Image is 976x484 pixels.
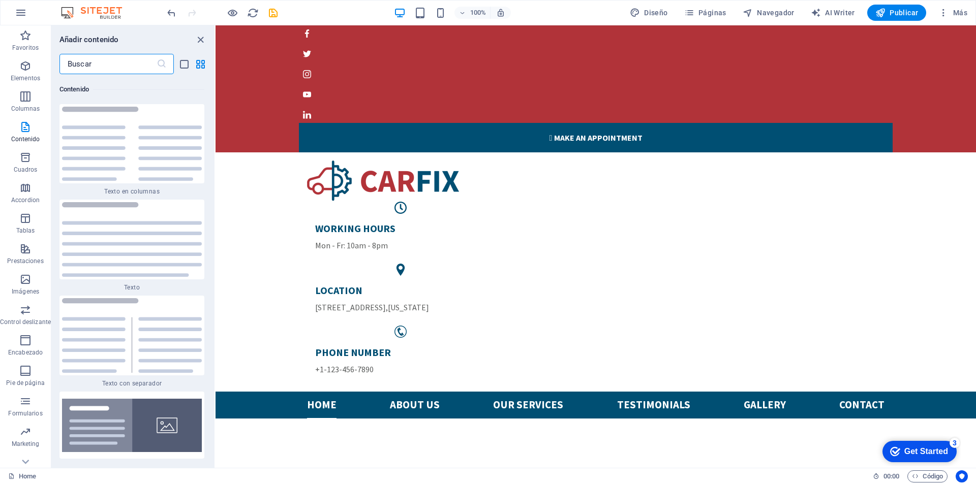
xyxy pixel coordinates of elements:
span: AI Writer [811,8,855,18]
p: Marketing [12,440,40,448]
h6: Tiempo de la sesión [873,470,900,482]
span: Navegador [743,8,795,18]
img: Editor Logo [58,7,135,19]
div: 3 [75,2,85,12]
p: Columnas [11,105,40,113]
div: Texto en columnas [59,104,204,196]
i: Al redimensionar, ajustar el nivel de zoom automáticamente para ajustarse al dispositivo elegido. [496,8,505,17]
button: Código [907,470,948,482]
span: Publicar [875,8,919,18]
p: Accordion [11,196,40,204]
p: Elementos [11,74,40,82]
img: text.svg [62,202,202,277]
button: 100% [454,7,491,19]
button: AI Writer [807,5,859,21]
span: Más [938,8,967,18]
button: Navegador [739,5,799,21]
h6: 100% [470,7,486,19]
div: Get Started 3 items remaining, 40% complete [8,5,82,26]
button: list-view [178,58,190,70]
i: Guardar (Ctrl+S) [267,7,279,19]
span: Texto en columnas [59,187,204,196]
p: Tablas [16,227,35,235]
span: Texto [59,283,204,292]
button: save [267,7,279,19]
p: Cuadros [14,166,38,174]
a: Haz clic para cancelar la selección y doble clic para abrir páginas [8,470,36,482]
p: Imágenes [12,287,39,296]
i:  [333,107,337,117]
p: Contenido [11,135,40,143]
img: image-with-text-box.svg [62,399,202,452]
h6: Añadir contenido [59,34,118,46]
div: Texto con separador [59,296,204,388]
button: close panel [194,34,206,46]
button: undo [165,7,177,19]
div: Texto [59,200,204,292]
button: Publicar [867,5,927,21]
img: text-with-separator.svg [62,298,202,373]
i: Deshacer: Editar cabecera (Ctrl+Z) [166,7,177,19]
span: Texto con separador [59,379,204,388]
h6: Contenido [59,83,204,95]
p: Prestaciones [7,257,43,265]
div: Diseño (Ctrl+Alt+Y) [626,5,672,21]
img: text-in-columns.svg [62,107,202,181]
div: Get Started [30,11,74,20]
p: Favoritos [12,44,39,52]
button: Diseño [626,5,672,21]
p: Encabezado [8,348,43,357]
span: [STREET_ADDRESS] [100,277,170,287]
p: Pie de página [6,379,44,387]
button: Haz clic para salir del modo de previsualización y seguir editando [226,7,238,19]
span: Diseño [630,8,668,18]
i: Volver a cargar página [247,7,259,19]
span: Páginas [684,8,726,18]
input: Buscar [59,54,157,74]
p: Formularios [8,409,42,417]
span: : [891,472,892,480]
button: Usercentrics [956,470,968,482]
button: reload [247,7,259,19]
button: grid-view [194,58,206,70]
button: Páginas [680,5,730,21]
button: Más [934,5,971,21]
span: Código [912,470,943,482]
p: , [100,276,270,288]
span: 00 00 [883,470,899,482]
